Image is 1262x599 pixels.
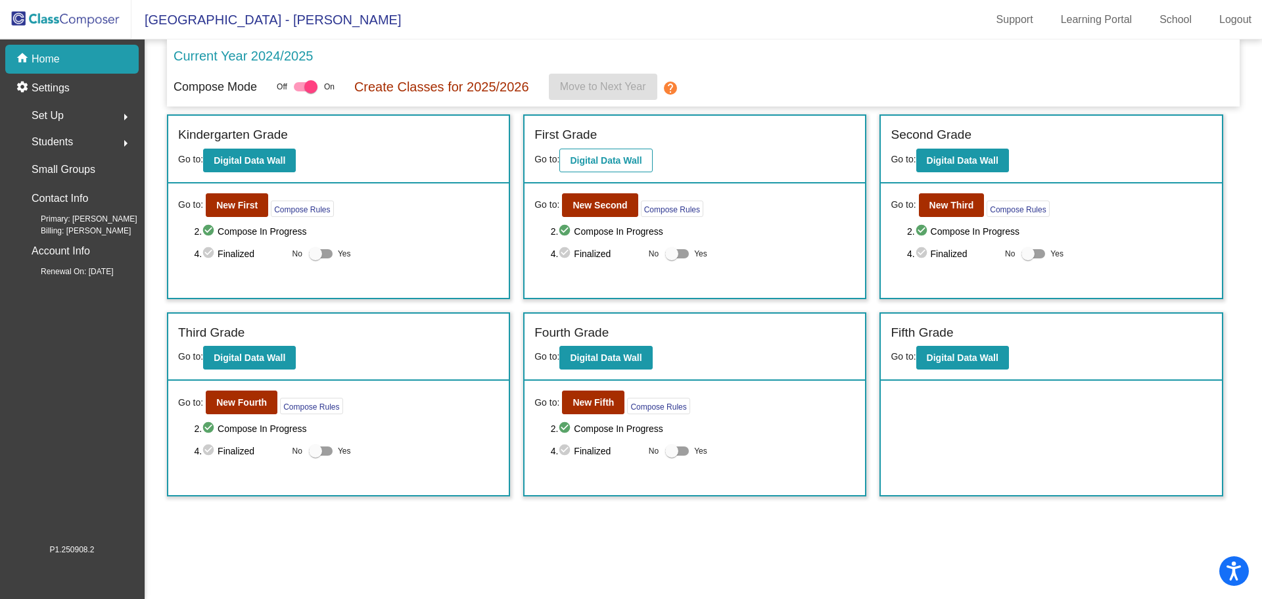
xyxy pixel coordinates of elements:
b: Digital Data Wall [927,352,998,363]
button: Digital Data Wall [559,149,652,172]
span: Go to: [178,154,203,164]
b: New Second [573,200,627,210]
label: Fifth Grade [891,323,953,343]
span: 4. Finalized [907,246,998,262]
span: Move to Next Year [560,81,646,92]
b: Digital Data Wall [927,155,998,166]
span: 4. Finalized [194,443,285,459]
b: New Fifth [573,397,614,408]
span: Set Up [32,107,64,125]
mat-icon: arrow_right [118,135,133,151]
span: 4. Finalized [194,246,285,262]
span: Renewal On: [DATE] [20,266,113,277]
p: Settings [32,80,70,96]
span: No [292,248,302,260]
mat-icon: arrow_right [118,109,133,125]
span: No [1005,248,1015,260]
span: Go to: [178,396,203,410]
mat-icon: home [16,51,32,67]
button: Compose Rules [627,398,689,414]
mat-icon: settings [16,80,32,96]
p: Create Classes for 2025/2026 [354,77,529,97]
span: Go to: [891,154,916,164]
span: 2. Compose In Progress [551,224,856,239]
span: 4. Finalized [551,443,642,459]
span: Yes [338,443,351,459]
p: Small Groups [32,160,95,179]
span: 2. Compose In Progress [551,421,856,437]
span: Go to: [178,351,203,362]
span: No [649,445,659,457]
mat-icon: check_circle [202,246,218,262]
span: Off [277,81,287,93]
button: Digital Data Wall [203,346,296,370]
p: Current Year 2024/2025 [174,46,313,66]
button: Compose Rules [641,201,703,217]
span: No [292,445,302,457]
mat-icon: check_circle [558,224,574,239]
span: Students [32,133,73,151]
span: 2. Compose In Progress [194,224,499,239]
mat-icon: check_circle [558,246,574,262]
button: Move to Next Year [549,74,657,100]
span: Go to: [178,198,203,212]
button: Digital Data Wall [916,149,1009,172]
p: Home [32,51,60,67]
span: Go to: [534,351,559,362]
p: Compose Mode [174,78,257,96]
b: New First [216,200,258,210]
a: Learning Portal [1050,9,1143,30]
span: Primary: [PERSON_NAME] [20,213,137,225]
p: Account Info [32,242,90,260]
mat-icon: help [663,80,678,96]
label: Fourth Grade [534,323,609,343]
button: New Fourth [206,391,277,414]
mat-icon: check_circle [202,224,218,239]
span: Go to: [891,351,916,362]
b: Digital Data Wall [570,155,642,166]
span: Go to: [534,396,559,410]
label: Second Grade [891,126,971,145]
span: 4. Finalized [551,246,642,262]
button: Compose Rules [271,201,333,217]
mat-icon: check_circle [558,421,574,437]
mat-icon: check_circle [202,443,218,459]
button: Digital Data Wall [203,149,296,172]
b: Digital Data Wall [570,352,642,363]
span: [GEOGRAPHIC_DATA] - [PERSON_NAME] [131,9,401,30]
button: Compose Rules [280,398,342,414]
a: Logout [1209,9,1262,30]
label: First Grade [534,126,597,145]
span: Go to: [534,198,559,212]
span: 2. Compose In Progress [194,421,499,437]
mat-icon: check_circle [915,224,931,239]
button: New Second [562,193,638,217]
label: Third Grade [178,323,245,343]
button: Digital Data Wall [559,346,652,370]
mat-icon: check_circle [558,443,574,459]
label: Kindergarten Grade [178,126,288,145]
b: Digital Data Wall [214,155,285,166]
span: No [649,248,659,260]
a: Support [986,9,1044,30]
span: Go to: [534,154,559,164]
span: Yes [1050,246,1063,262]
button: New First [206,193,268,217]
a: School [1149,9,1202,30]
p: Contact Info [32,189,88,208]
button: Digital Data Wall [916,346,1009,370]
button: New Third [919,193,985,217]
span: Yes [694,443,707,459]
b: New Third [929,200,974,210]
span: Yes [338,246,351,262]
span: On [324,81,335,93]
b: Digital Data Wall [214,352,285,363]
span: 2. Compose In Progress [907,224,1212,239]
span: Yes [694,246,707,262]
span: Billing: [PERSON_NAME] [20,225,131,237]
mat-icon: check_circle [915,246,931,262]
button: New Fifth [562,391,624,414]
mat-icon: check_circle [202,421,218,437]
b: New Fourth [216,397,267,408]
button: Compose Rules [987,201,1049,217]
